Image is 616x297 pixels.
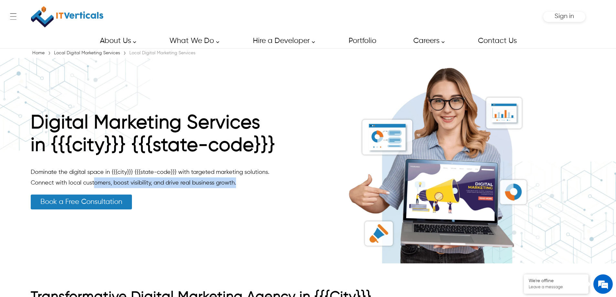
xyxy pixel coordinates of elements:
a: Home [31,51,46,55]
span: › [123,49,126,58]
a: IT Verticals Inc [31,3,104,30]
a: Hire a Developer [245,34,319,48]
h1: Digital Marketing Services in {{{city}}} {{{state-code}}} [31,112,276,160]
em: Submit [95,199,117,208]
div: We're offline [529,278,584,284]
a: Book a Free Consultation [31,195,132,209]
a: Contact Us [470,34,524,48]
a: Sign in [555,15,574,19]
img: salesiqlogo_leal7QplfZFryJ6FIlVepeu7OftD7mt8q6exU6-34PB8prfIgodN67KcxXM9Y7JQ_.png [45,170,49,174]
a: What We Do [162,34,223,48]
a: Careers [406,34,448,48]
img: IT Verticals Inc [31,3,103,30]
a: Local Digital Marketing Services [52,51,122,55]
div: Minimize live chat window [106,3,122,19]
div: Leave a message [34,36,109,45]
img: logo_Zg8I0qSkbAqR2WFHt3p6CTuqpyXMFPubPcD2OT02zFN43Cy9FUNNG3NEPhM_Q1qe_.png [11,39,27,42]
span: Dominate the digital space in {{{city}}} {{{state-code}}} with targeted marketing solutions. Conn... [31,169,269,186]
div: Local Digital Marketing Services [128,50,197,56]
span: We are offline. Please leave us a message. [14,81,113,147]
a: Portfolio [341,34,383,48]
textarea: Type your message and click 'Submit' [3,176,123,199]
p: Leave a message [529,285,584,290]
span: › [48,49,51,58]
span: Sign in [555,13,574,20]
a: About Us [92,34,140,48]
em: Driven by SalesIQ [51,169,82,174]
